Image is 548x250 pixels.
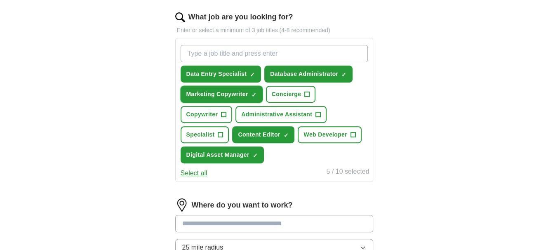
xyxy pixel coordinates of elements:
p: Enter or select a minimum of 3 job titles (4-8 recommended) [175,26,373,35]
img: location.png [175,198,188,212]
button: Data Entry Specialist✓ [181,66,261,83]
button: Copywriter [181,106,233,123]
button: Database Administrator✓ [264,66,353,83]
span: ✓ [250,71,255,78]
label: Where do you want to work? [192,200,293,211]
span: Marketing Copywriter [186,90,248,99]
span: Specialist [186,130,215,139]
span: Copywriter [186,110,218,119]
span: Digital Asset Manager [186,151,249,159]
input: Type a job title and press enter [181,45,368,62]
span: Administrative Assistant [241,110,312,119]
button: Marketing Copywriter✓ [181,86,263,103]
button: Web Developer [298,126,361,143]
span: ✓ [253,152,258,159]
span: Database Administrator [270,70,338,78]
span: ✓ [341,71,346,78]
button: Digital Asset Manager✓ [181,146,264,163]
span: ✓ [252,92,256,98]
button: Content Editor✓ [232,126,294,143]
button: Administrative Assistant [235,106,327,123]
img: search.png [175,12,185,22]
span: Concierge [272,90,301,99]
button: Concierge [266,86,316,103]
button: Select all [181,168,207,178]
span: Data Entry Specialist [186,70,247,78]
label: What job are you looking for? [188,12,293,23]
button: Specialist [181,126,229,143]
div: 5 / 10 selected [326,167,369,178]
span: ✓ [283,132,288,139]
span: Web Developer [303,130,347,139]
span: Content Editor [238,130,280,139]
